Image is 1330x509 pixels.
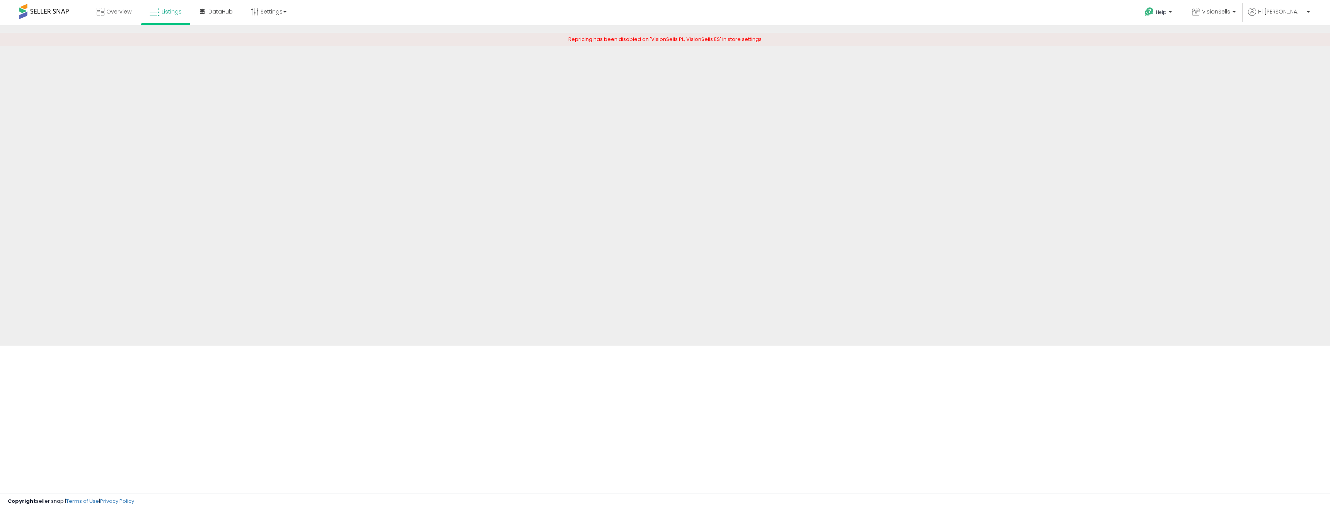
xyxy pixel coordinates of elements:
span: Repricing has been disabled on 'VisionSells PL, VisionSells ES' in store settings [568,36,762,43]
a: Help [1139,1,1180,25]
span: Hi [PERSON_NAME] [1258,8,1304,15]
a: Hi [PERSON_NAME] [1248,8,1310,25]
span: DataHub [208,8,233,15]
span: Help [1156,9,1166,15]
span: VisionSells [1202,8,1230,15]
i: Get Help [1144,7,1154,17]
span: Listings [162,8,182,15]
span: Overview [106,8,131,15]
